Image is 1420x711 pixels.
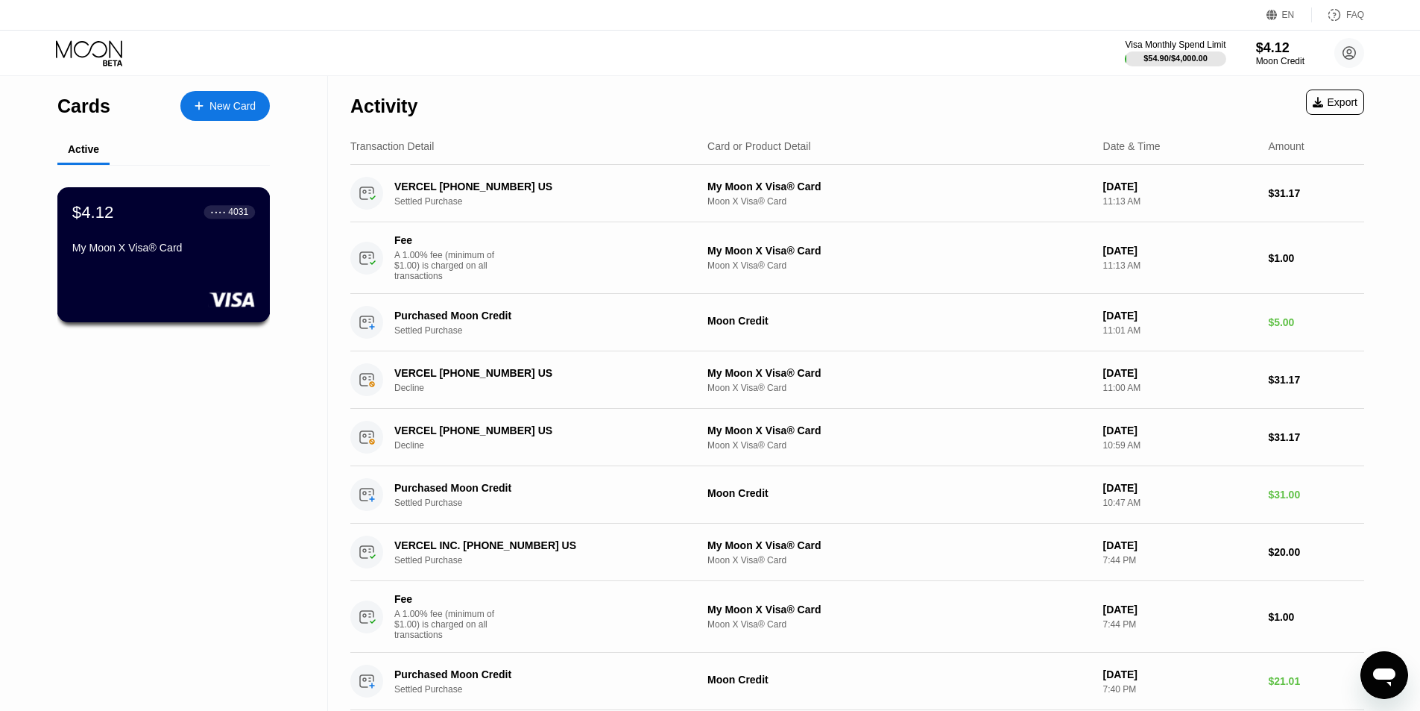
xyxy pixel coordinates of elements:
[394,668,684,680] div: Purchased Moon Credit
[394,250,506,281] div: A 1.00% fee (minimum of $1.00) is charged on all transactions
[394,383,705,393] div: Decline
[1103,245,1257,257] div: [DATE]
[1103,260,1257,271] div: 11:13 AM
[1282,10,1295,20] div: EN
[394,440,705,451] div: Decline
[1268,611,1364,623] div: $1.00
[350,351,1364,409] div: VERCEL [PHONE_NUMBER] USDeclineMy Moon X Visa® CardMoon X Visa® Card[DATE]11:00 AM$31.17
[1266,7,1312,22] div: EN
[394,310,684,322] div: Purchased Moon Credit
[1268,316,1364,328] div: $5.00
[228,207,248,217] div: 4031
[1268,252,1364,264] div: $1.00
[1312,7,1364,22] div: FAQ
[1103,196,1257,207] div: 11:13 AM
[394,684,705,695] div: Settled Purchase
[350,409,1364,466] div: VERCEL [PHONE_NUMBER] USDeclineMy Moon X Visa® CardMoon X Visa® Card[DATE]10:59 AM$31.17
[394,425,684,436] div: VERCEL [PHONE_NUMBER] US
[1103,181,1257,192] div: [DATE]
[350,653,1364,710] div: Purchased Moon CreditSettled PurchaseMoon Credit[DATE]7:40 PM$21.01
[1256,40,1304,66] div: $4.12Moon Credit
[57,95,110,117] div: Cards
[1268,546,1364,558] div: $20.00
[394,555,705,566] div: Settled Purchase
[350,466,1364,524] div: Purchased Moon CreditSettled PurchaseMoon Credit[DATE]10:47 AM$31.00
[1268,489,1364,501] div: $31.00
[707,260,1091,271] div: Moon X Visa® Card
[1103,555,1257,566] div: 7:44 PM
[394,196,705,207] div: Settled Purchase
[1103,482,1257,494] div: [DATE]
[707,245,1091,257] div: My Moon X Visa® Card
[68,143,99,155] div: Active
[1103,383,1257,393] div: 11:00 AM
[707,367,1091,379] div: My Moon X Visa® Card
[1346,10,1364,20] div: FAQ
[1103,140,1161,152] div: Date & Time
[209,100,256,113] div: New Card
[1256,40,1304,56] div: $4.12
[707,440,1091,451] div: Moon X Visa® Card
[1125,40,1225,66] div: Visa Monthly Spend Limit$54.90/$4,000.00
[1103,539,1257,551] div: [DATE]
[1268,431,1364,443] div: $31.17
[1103,425,1257,436] div: [DATE]
[1103,325,1257,336] div: 11:01 AM
[1268,374,1364,386] div: $31.17
[1103,684,1257,695] div: 7:40 PM
[394,498,705,508] div: Settled Purchase
[211,210,226,214] div: ● ● ● ●
[394,234,499,246] div: Fee
[1103,668,1257,680] div: [DATE]
[707,196,1091,207] div: Moon X Visa® Card
[707,140,811,152] div: Card or Product Detail
[72,242,255,254] div: My Moon X Visa® Card
[1103,310,1257,322] div: [DATE]
[707,555,1091,566] div: Moon X Visa® Card
[350,222,1364,294] div: FeeA 1.00% fee (minimum of $1.00) is charged on all transactionsMy Moon X Visa® CardMoon X Visa® ...
[707,674,1091,686] div: Moon Credit
[350,524,1364,581] div: VERCEL INC. [PHONE_NUMBER] USSettled PurchaseMy Moon X Visa® CardMoon X Visa® Card[DATE]7:44 PM$2...
[394,325,705,336] div: Settled Purchase
[1103,604,1257,616] div: [DATE]
[394,482,684,494] div: Purchased Moon Credit
[1125,40,1225,50] div: Visa Monthly Spend Limit
[1103,498,1257,508] div: 10:47 AM
[394,609,506,640] div: A 1.00% fee (minimum of $1.00) is charged on all transactions
[1268,140,1304,152] div: Amount
[350,140,434,152] div: Transaction Detail
[350,581,1364,653] div: FeeA 1.00% fee (minimum of $1.00) is charged on all transactionsMy Moon X Visa® CardMoon X Visa® ...
[1103,619,1257,630] div: 7:44 PM
[350,294,1364,351] div: Purchased Moon CreditSettled PurchaseMoon Credit[DATE]11:01 AM$5.00
[394,181,684,192] div: VERCEL [PHONE_NUMBER] US
[1103,367,1257,379] div: [DATE]
[707,604,1091,616] div: My Moon X Visa® Card
[707,487,1091,499] div: Moon Credit
[394,593,499,605] div: Fee
[707,181,1091,192] div: My Moon X Visa® Card
[1143,54,1208,63] div: $54.90 / $4,000.00
[1306,90,1364,115] div: Export
[1103,440,1257,451] div: 10:59 AM
[58,188,269,322] div: $4.12● ● ● ●4031My Moon X Visa® Card
[1256,56,1304,66] div: Moon Credit
[707,619,1091,630] div: Moon X Visa® Card
[350,165,1364,222] div: VERCEL [PHONE_NUMBER] USSettled PurchaseMy Moon X Visa® CardMoon X Visa® Card[DATE]11:13 AM$31.17
[394,539,684,551] div: VERCEL INC. [PHONE_NUMBER] US
[72,202,114,222] div: $4.12
[1360,651,1408,699] iframe: Button to launch messaging window
[350,95,417,117] div: Activity
[1268,187,1364,199] div: $31.17
[707,383,1091,393] div: Moon X Visa® Card
[707,539,1091,551] div: My Moon X Visa® Card
[1268,675,1364,687] div: $21.01
[1313,96,1357,108] div: Export
[180,91,270,121] div: New Card
[394,367,684,379] div: VERCEL [PHONE_NUMBER] US
[707,425,1091,436] div: My Moon X Visa® Card
[707,315,1091,327] div: Moon Credit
